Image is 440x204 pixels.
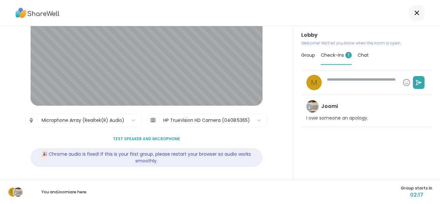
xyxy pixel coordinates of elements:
span: | [37,114,38,127]
span: 1 [345,52,352,58]
img: Joomi [14,188,23,197]
p: Welcome! We’ll let you know when the room is open. [301,40,432,46]
img: Microphone [28,114,34,127]
button: Test speaker and microphone [110,132,183,146]
div: Microphone Array (Realtek(R) Audio) [42,117,124,124]
h3: Lobby [301,31,432,39]
p: You and Joomi are here. [28,189,100,195]
span: m [11,188,15,196]
span: | [158,114,160,127]
div: HP TrueVision HD Camera (0408:5365) [163,117,250,124]
div: 🎉 Chrome audio is fixed! If this is your first group, please restart your browser so audio works ... [31,148,263,167]
span: 02:17 [401,191,432,199]
p: I owe someone an apology. [306,115,368,121]
span: Chat [358,52,369,58]
span: Test speaker and microphone [113,136,180,142]
h4: Joomi [321,103,338,110]
span: Group starts in [401,185,432,191]
span: Check-ins [321,52,352,58]
img: ShareWell Logo [15,5,60,20]
span: m [311,77,317,88]
img: Camera [150,114,156,127]
img: Joomi [306,100,319,112]
span: Group [301,52,315,58]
